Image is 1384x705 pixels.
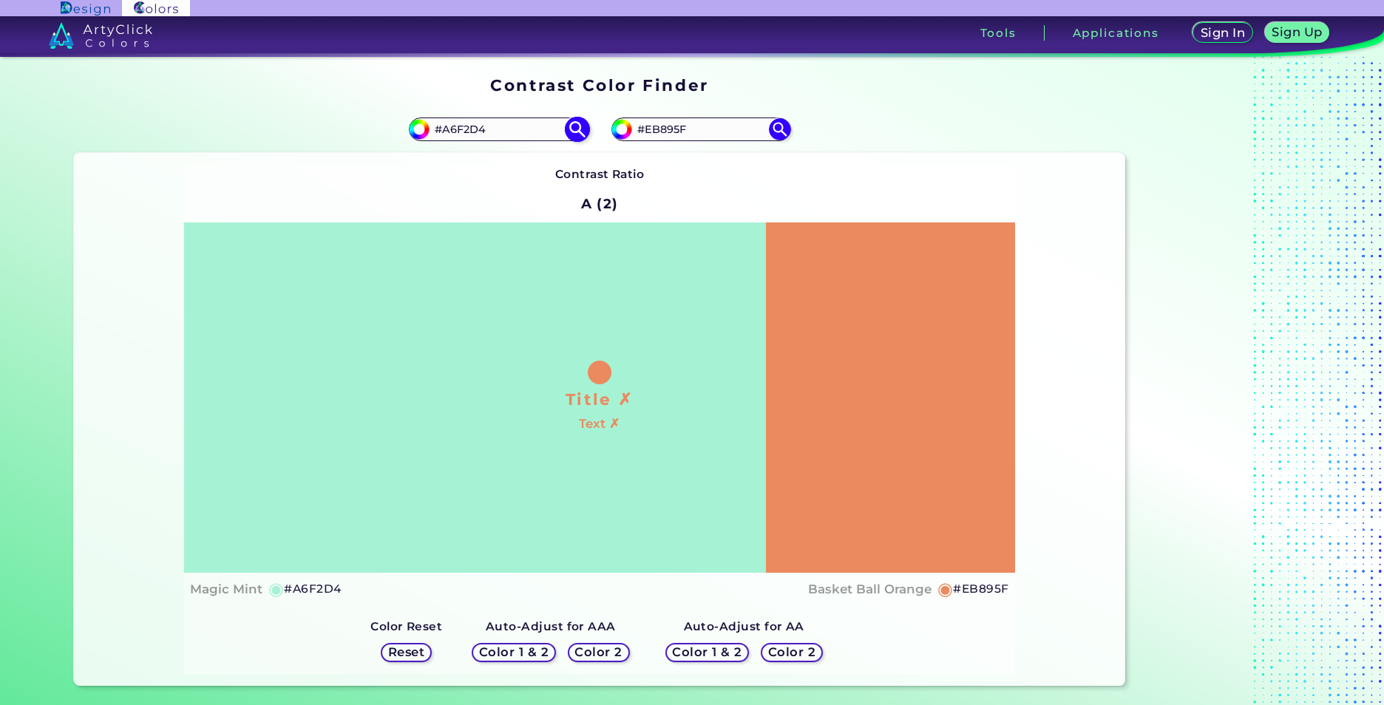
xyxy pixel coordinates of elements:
[676,647,739,658] h5: Color 1 & 2
[490,74,708,96] h1: Contrast Color Finder
[1131,71,1316,692] iframe: Advertisement
[1268,24,1326,42] a: Sign Up
[486,619,616,633] strong: Auto-Adjust for AAA
[953,579,1008,599] h5: #EB895F
[579,413,620,435] h4: Text ✗
[268,580,285,598] h5: ◉
[49,22,153,49] img: logo_artyclick_colors_white.svg
[684,619,804,633] strong: Auto-Adjust for AA
[577,647,620,658] h5: Color 2
[770,647,813,658] h5: Color 2
[1275,27,1320,38] h5: Sign Up
[390,647,423,658] h5: Reset
[632,119,770,139] input: type color 2..
[574,187,625,219] h2: A (2)
[190,579,262,600] h4: Magic Mint
[482,647,545,658] h5: Color 1 & 2
[1195,24,1250,42] a: Sign In
[555,167,645,181] strong: Contrast Ratio
[1203,27,1244,38] h5: Sign In
[61,1,110,16] img: ArtyClick Design logo
[564,116,590,142] img: icon search
[980,27,1017,38] h3: Tools
[370,619,442,633] strong: Color Reset
[566,388,634,410] h1: Title ✗
[769,118,791,140] img: icon search
[808,579,932,600] h4: Basket Ball Orange
[430,119,567,139] input: type color 1..
[1073,27,1159,38] h3: Applications
[937,580,954,598] h5: ◉
[284,579,341,599] h5: #A6F2D4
